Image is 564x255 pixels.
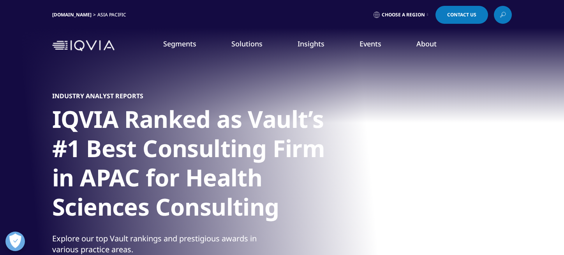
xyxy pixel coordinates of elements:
[52,92,143,100] h5: INDUSTRY ANALYST REPORTS
[118,27,512,64] nav: Primary
[52,40,115,51] img: IQVIA Healthcare Information Technology and Pharma Clinical Research Company
[231,39,263,48] a: Solutions
[416,39,437,48] a: About
[52,11,92,18] a: [DOMAIN_NAME]
[97,12,129,18] div: Asia Pacific
[360,39,381,48] a: Events
[52,233,280,255] div: Explore our top Vault rankings and prestigious awards in various practice areas.
[298,39,324,48] a: Insights
[382,12,425,18] span: Choose a Region
[52,104,344,226] h1: IQVIA Ranked as Vault’s #1 Best Consulting Firm in APAC for Health Sciences Consulting
[5,232,25,251] button: Open Preferences
[435,6,488,24] a: Contact Us
[163,39,196,48] a: Segments
[447,12,476,17] span: Contact Us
